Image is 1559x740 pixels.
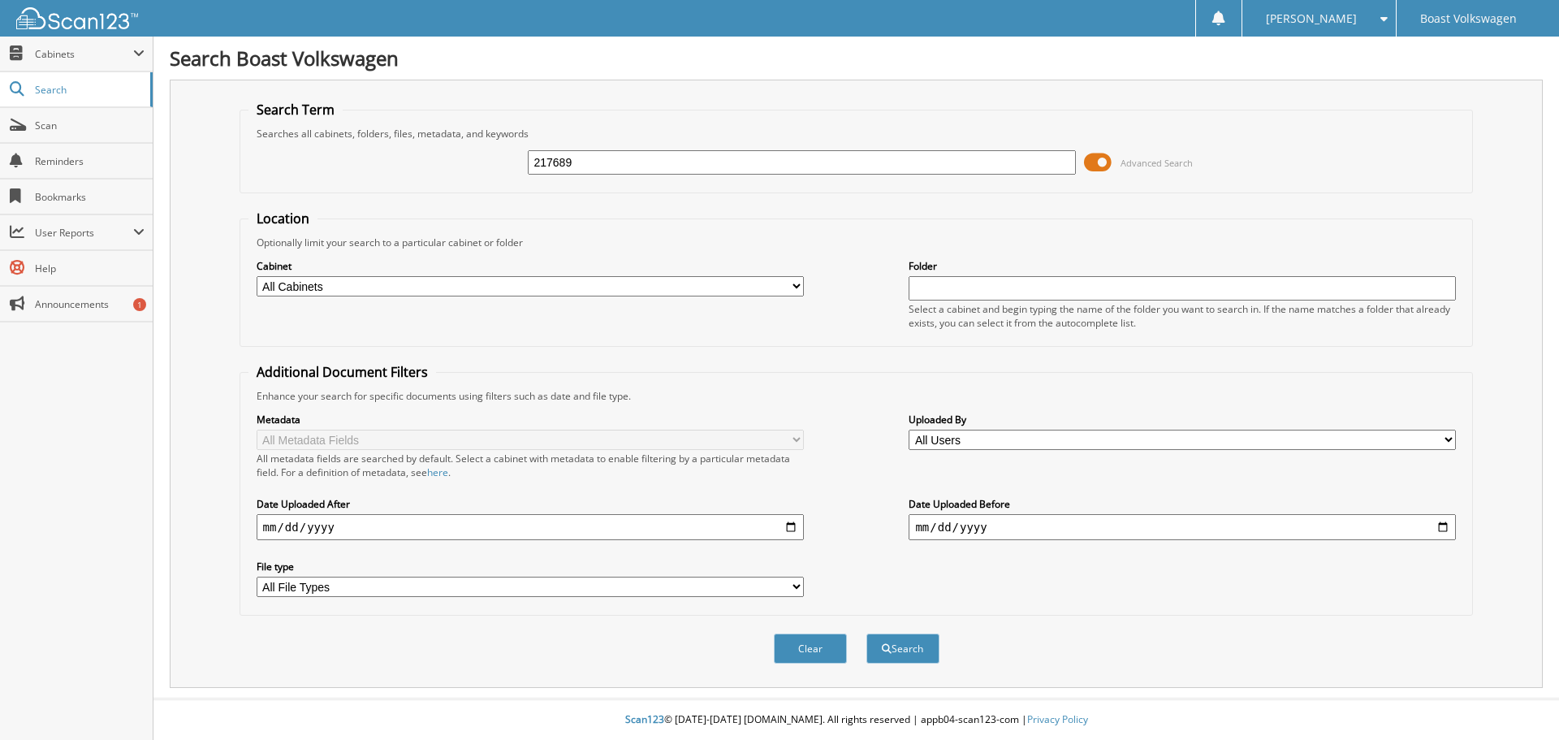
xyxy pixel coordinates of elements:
div: © [DATE]-[DATE] [DOMAIN_NAME]. All rights reserved | appb04-scan123-com | [153,700,1559,740]
a: here [427,465,448,479]
div: Optionally limit your search to a particular cabinet or folder [248,236,1465,249]
input: start [257,514,804,540]
label: File type [257,560,804,573]
a: Privacy Policy [1027,712,1088,726]
input: end [909,514,1456,540]
div: Searches all cabinets, folders, files, metadata, and keywords [248,127,1465,141]
span: Bookmarks [35,190,145,204]
span: Reminders [35,154,145,168]
span: Boast Volkswagen [1420,14,1517,24]
button: Clear [774,634,847,664]
label: Folder [909,259,1456,273]
div: Select a cabinet and begin typing the name of the folder you want to search in. If the name match... [909,302,1456,330]
legend: Search Term [248,101,343,119]
img: scan123-logo-white.svg [16,7,138,29]
span: Cabinets [35,47,133,61]
span: Help [35,262,145,275]
div: 1 [133,298,146,311]
span: Advanced Search [1121,157,1193,169]
label: Date Uploaded After [257,497,804,511]
span: Scan123 [625,712,664,726]
div: All metadata fields are searched by default. Select a cabinet with metadata to enable filtering b... [257,452,804,479]
span: Announcements [35,297,145,311]
div: Enhance your search for specific documents using filters such as date and file type. [248,389,1465,403]
label: Uploaded By [909,413,1456,426]
button: Search [866,634,939,664]
label: Metadata [257,413,804,426]
label: Date Uploaded Before [909,497,1456,511]
label: Cabinet [257,259,804,273]
span: User Reports [35,226,133,240]
span: Scan [35,119,145,132]
legend: Additional Document Filters [248,363,436,381]
h1: Search Boast Volkswagen [170,45,1543,71]
span: [PERSON_NAME] [1266,14,1357,24]
legend: Location [248,210,317,227]
span: Search [35,83,142,97]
